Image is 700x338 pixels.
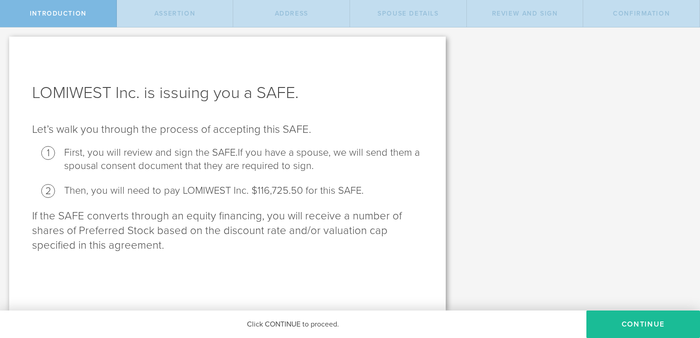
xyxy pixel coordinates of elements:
p: Let’s walk you through the process of accepting this SAFE. [32,122,423,137]
span: assertion [154,10,195,17]
span: Introduction [30,10,87,17]
span: Address [275,10,308,17]
span: If you have a spouse, we will send them a spousal consent document that they are required to sign. [64,147,420,172]
p: If the SAFE converts through an equity financing, you will receive a number of shares of Preferre... [32,209,423,253]
h1: LOMIWEST Inc. is issuing you a SAFE. [32,82,423,104]
span: Spouse Details [377,10,438,17]
button: Continue [586,311,700,338]
span: Review and Sign [492,10,558,17]
li: First, you will review and sign the SAFE. [64,146,423,173]
li: Then, you will need to pay LOMIWEST Inc. $116,725.50 for this SAFE. [64,184,423,197]
span: Confirmation [613,10,670,17]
